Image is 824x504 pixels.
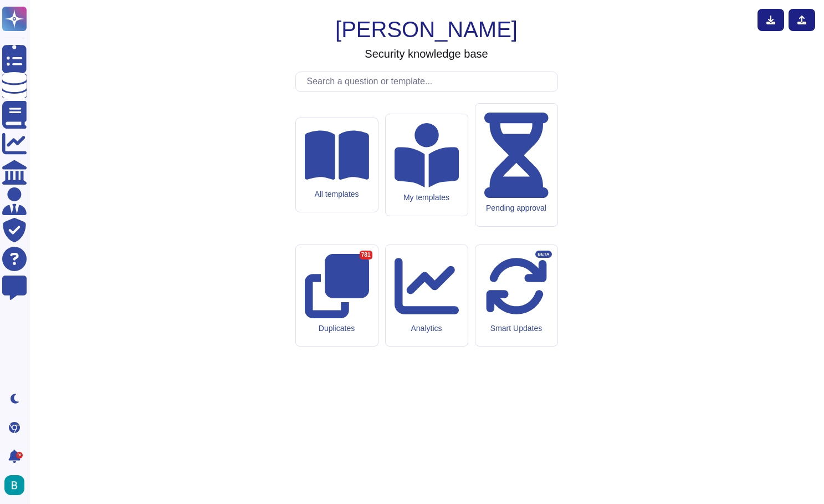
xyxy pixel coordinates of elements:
input: Search a question or template... [301,72,557,91]
div: All templates [305,190,369,199]
button: user [2,473,32,497]
div: Analytics [395,324,459,333]
div: BETA [535,251,551,258]
img: user [4,475,24,495]
div: 781 [360,251,372,259]
div: Duplicates [305,324,369,333]
div: My templates [395,193,459,202]
div: Pending approval [484,203,549,213]
h1: [PERSON_NAME] [335,16,518,43]
div: Smart Updates [484,324,549,333]
h3: Security knowledge base [365,47,488,60]
div: 9+ [16,452,23,459]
